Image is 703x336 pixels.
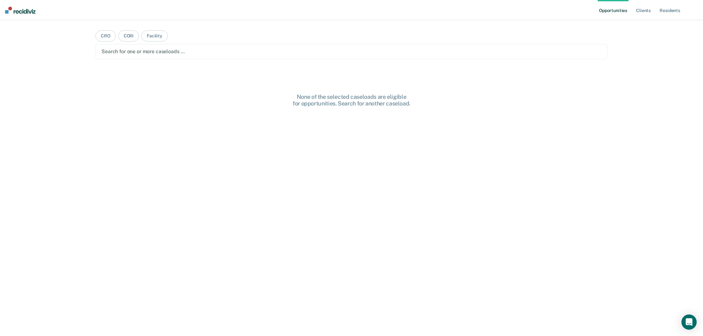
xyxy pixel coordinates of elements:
div: Open Intercom Messenger [681,314,697,330]
button: Facility [141,30,168,41]
button: CRO [95,30,116,41]
div: None of the selected caseloads are eligible for opportunities. Search for another caseload. [250,93,453,107]
img: Recidiviz [5,7,36,14]
button: COIII [118,30,139,41]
